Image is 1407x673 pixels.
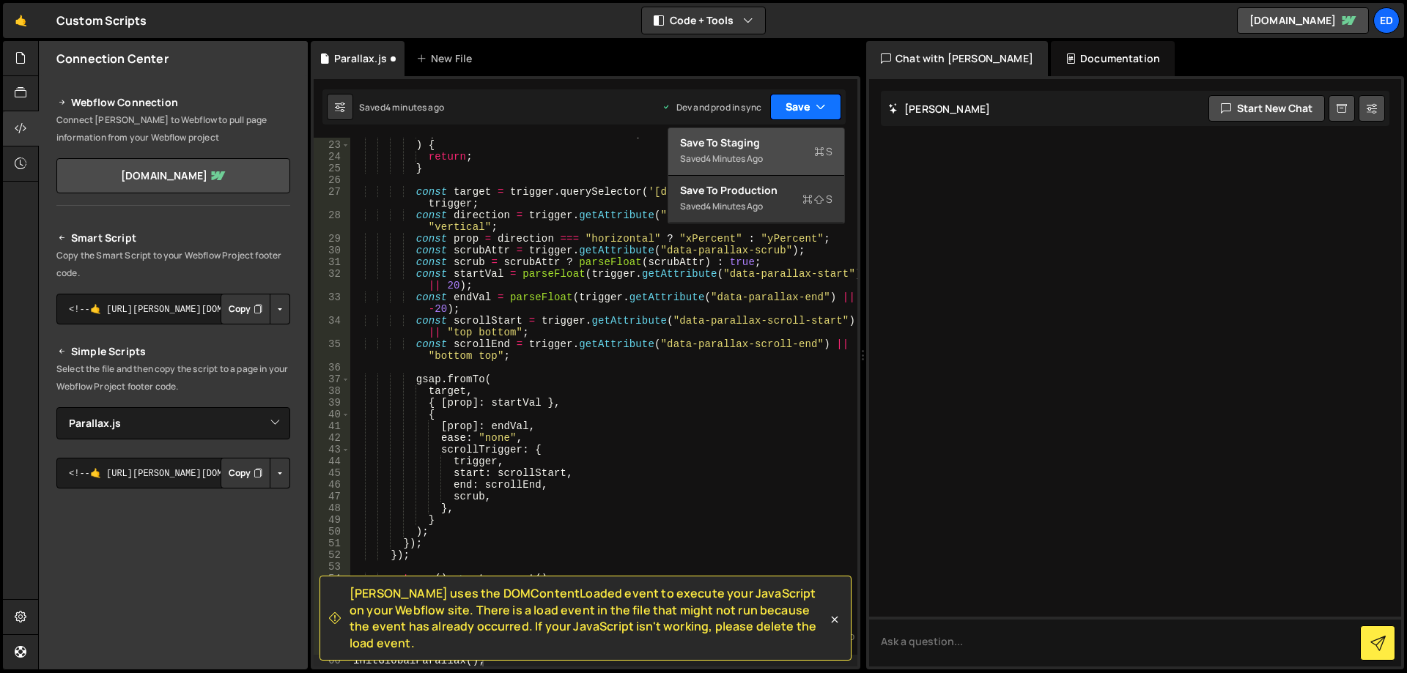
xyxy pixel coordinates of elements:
[314,139,350,151] div: 23
[314,233,350,245] div: 29
[668,128,844,176] button: Save to StagingS Saved4 minutes ago
[56,247,290,282] p: Copy the Smart Script to your Webflow Project footer code.
[314,209,350,233] div: 28
[314,608,350,620] div: 57
[668,176,844,223] button: Save to ProductionS Saved4 minutes ago
[706,152,763,165] div: 4 minutes ago
[314,420,350,432] div: 41
[814,144,832,159] span: S
[334,51,387,66] div: Parallax.js
[221,294,290,324] div: Button group with nested dropdown
[1237,7,1369,34] a: [DOMAIN_NAME]
[314,631,350,655] div: 59
[662,101,761,114] div: Dev and prod in sync
[3,3,39,38] a: 🤙
[314,655,350,666] div: 60
[56,158,290,193] a: [DOMAIN_NAME]
[56,294,290,324] textarea: <!--🤙 [URL][PERSON_NAME][DOMAIN_NAME]> <script>document.addEventListener("DOMContentLoaded", func...
[314,245,350,256] div: 30
[314,432,350,444] div: 42
[314,291,350,315] div: 33
[866,41,1048,76] div: Chat with [PERSON_NAME]
[314,573,350,584] div: 54
[56,111,290,146] p: Connect [PERSON_NAME] to Webflow to pull page information from your Webflow project
[314,596,350,608] div: 56
[314,584,350,596] div: 55
[314,256,350,268] div: 31
[314,467,350,479] div: 45
[56,343,290,360] h2: Simple Scripts
[314,444,350,456] div: 43
[314,362,350,373] div: 36
[314,409,350,420] div: 40
[56,458,290,488] textarea: <!--🤙 [URL][PERSON_NAME][DOMAIN_NAME]> <script>document.addEventListener("DOMContentLoaded", func...
[56,94,290,111] h2: Webflow Connection
[314,186,350,209] div: 27
[350,585,827,651] span: [PERSON_NAME] uses the DOMContentLoaded event to execute your JavaScript on your Webflow site. Th...
[221,458,270,488] button: Copy
[314,502,350,514] div: 48
[1208,95,1325,122] button: Start new chat
[314,526,350,538] div: 50
[1373,7,1400,34] a: Ed
[56,229,290,247] h2: Smart Script
[56,12,147,29] div: Custom Scripts
[770,94,841,120] button: Save
[314,620,350,631] div: 58
[314,373,350,385] div: 37
[221,294,270,324] button: Copy
[314,397,350,409] div: 39
[314,174,350,186] div: 26
[56,51,169,67] h2: Connection Center
[1051,41,1175,76] div: Documentation
[888,102,990,116] h2: [PERSON_NAME]
[314,385,350,397] div: 38
[416,51,478,66] div: New File
[314,268,350,291] div: 32
[314,163,350,174] div: 25
[314,549,350,561] div: 52
[314,514,350,526] div: 49
[56,513,292,644] iframe: YouTube video player
[56,360,290,395] p: Select the file and then copy the script to a page in your Webflow Project footer code.
[680,198,832,215] div: Saved
[221,458,290,488] div: Button group with nested dropdown
[314,151,350,163] div: 24
[706,200,763,212] div: 4 minutes ago
[385,101,444,114] div: 4 minutes ago
[314,456,350,467] div: 44
[642,7,765,34] button: Code + Tools
[314,338,350,362] div: 35
[680,150,832,168] div: Saved
[680,183,832,198] div: Save to Production
[314,491,350,502] div: 47
[680,135,832,150] div: Save to Staging
[314,315,350,338] div: 34
[314,561,350,573] div: 53
[314,479,350,491] div: 46
[802,192,832,207] span: S
[359,101,444,114] div: Saved
[314,538,350,549] div: 51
